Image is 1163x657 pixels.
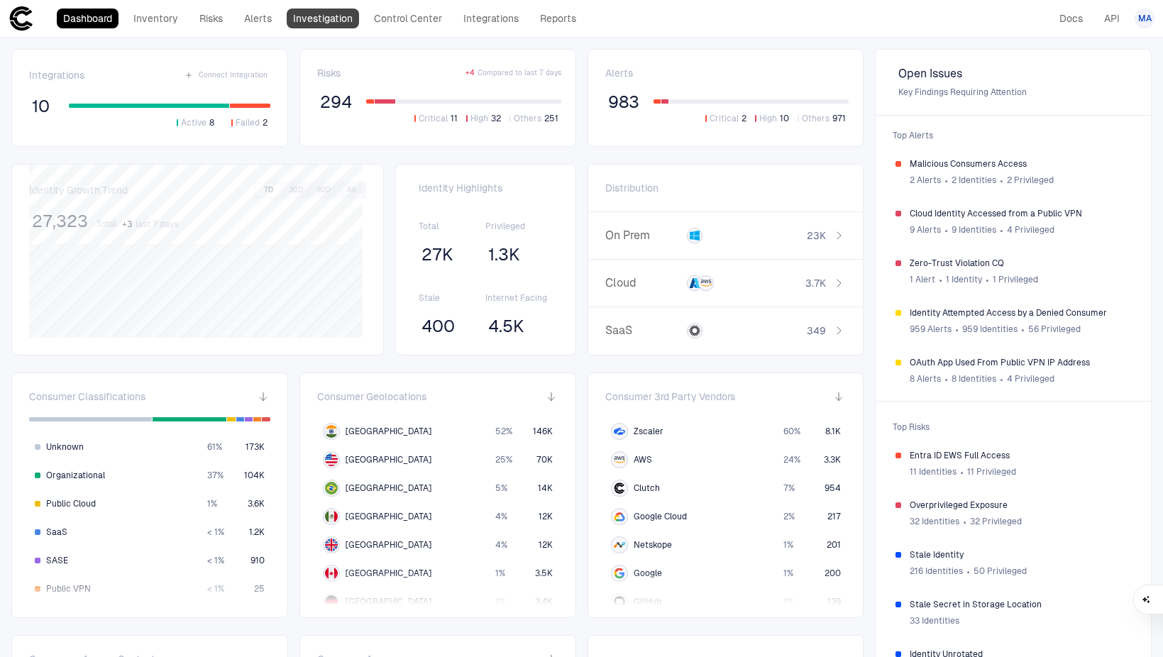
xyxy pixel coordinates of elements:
span: ∙ [999,368,1004,390]
span: 216 Identities [910,565,963,577]
span: 27,323 [32,211,88,232]
span: [GEOGRAPHIC_DATA] [346,511,431,522]
span: 3.4K [535,596,553,607]
span: OAuth App Used From Public VPN IP Address [910,357,1131,368]
div: Clutch [614,482,625,494]
button: High32 [463,112,504,125]
span: 4.5K [488,316,524,337]
span: 1 Alert [910,274,935,285]
span: Zero-Trust Violation CQ [910,258,1131,269]
img: GB [325,539,338,551]
button: High10 [752,112,792,125]
img: CA [325,567,338,580]
span: Cloud [605,276,682,290]
span: Identity Highlights [419,182,553,194]
span: 2 Privileged [1007,175,1054,186]
span: 217 [827,511,840,522]
span: ∙ [944,219,949,241]
span: Overprivileged Exposure [910,499,1131,511]
span: 3.6K [248,498,265,509]
span: 104K [244,470,265,481]
span: Risks [317,67,341,79]
span: Open Issues [898,67,1128,81]
div: GitHub [614,596,625,607]
span: 1 Identity [946,274,982,285]
span: Critical [419,113,448,124]
img: IN [325,425,338,438]
button: 30D [283,184,309,197]
span: Consumer Classifications [29,390,145,403]
span: 2 Identities [952,175,996,186]
span: 52 % [495,426,512,437]
span: Privileged [485,221,552,232]
span: 2 Alerts [910,175,941,186]
button: 1.3K [485,243,523,266]
span: 61 % [207,441,222,453]
span: ∙ [944,170,949,191]
span: 8 Identities [952,373,996,385]
span: Consumer Geolocations [317,390,426,403]
span: 294 [320,92,352,113]
span: Internet Facing [485,292,552,304]
span: [GEOGRAPHIC_DATA] [346,568,431,579]
span: < 1 % [207,555,224,566]
span: < 1 % [207,583,224,595]
span: 33 Identities [910,615,959,626]
span: 1 % [783,596,793,607]
a: Control Center [368,9,448,28]
span: Consumer 3rd Party Vendors [605,390,735,403]
span: 7 % [783,482,794,494]
a: Docs [1053,9,1089,28]
span: Identity Attempted Access by a Denied Consumer [910,307,1131,319]
span: 3.7K [805,277,826,289]
span: On Prem [605,228,682,243]
span: 146K [533,426,553,437]
span: Alerts [605,67,633,79]
span: 9 Identities [952,224,996,236]
span: 1 % [207,498,217,509]
span: 12K [539,539,553,551]
span: [GEOGRAPHIC_DATA] [346,482,431,494]
span: Stale [419,292,485,304]
div: Google [614,568,625,579]
span: 1 % [495,596,505,607]
a: Integrations [457,9,525,28]
span: Clutch [634,482,660,494]
a: Reports [534,9,583,28]
button: Failed2 [228,116,270,129]
span: 1.3K [488,244,520,265]
span: Entra ID EWS Full Access [910,450,1131,461]
button: 27,323 [29,210,91,233]
span: 1 Privileged [993,274,1038,285]
span: [GEOGRAPHIC_DATA] [346,426,431,437]
span: Total [419,221,485,232]
span: Failed [236,117,260,128]
span: 32 [491,113,501,124]
span: 1.2K [249,526,265,538]
span: ∙ [962,511,967,532]
a: Dashboard [57,9,118,28]
span: 139 [827,596,840,607]
span: AWS [634,454,652,465]
span: 1 % [783,568,793,579]
span: Zscaler [634,426,663,437]
span: 11 [451,113,458,124]
img: MX [325,510,338,523]
span: Google Cloud [634,511,687,522]
span: 8 Alerts [910,373,941,385]
span: Netskope [634,539,672,551]
a: Inventory [127,9,184,28]
span: 400 [421,316,455,337]
span: 1 % [495,568,505,579]
span: SaaS [46,526,67,538]
span: 4 % [495,539,507,551]
button: 10 [29,95,52,118]
a: Alerts [238,9,278,28]
a: API [1098,9,1126,28]
span: Active [181,117,206,128]
button: 4.5K [485,315,527,338]
button: 7D [256,184,281,197]
span: ∙ [999,219,1004,241]
span: Key Findings Requiring Attention [898,87,1128,98]
span: 9 Alerts [910,224,941,236]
